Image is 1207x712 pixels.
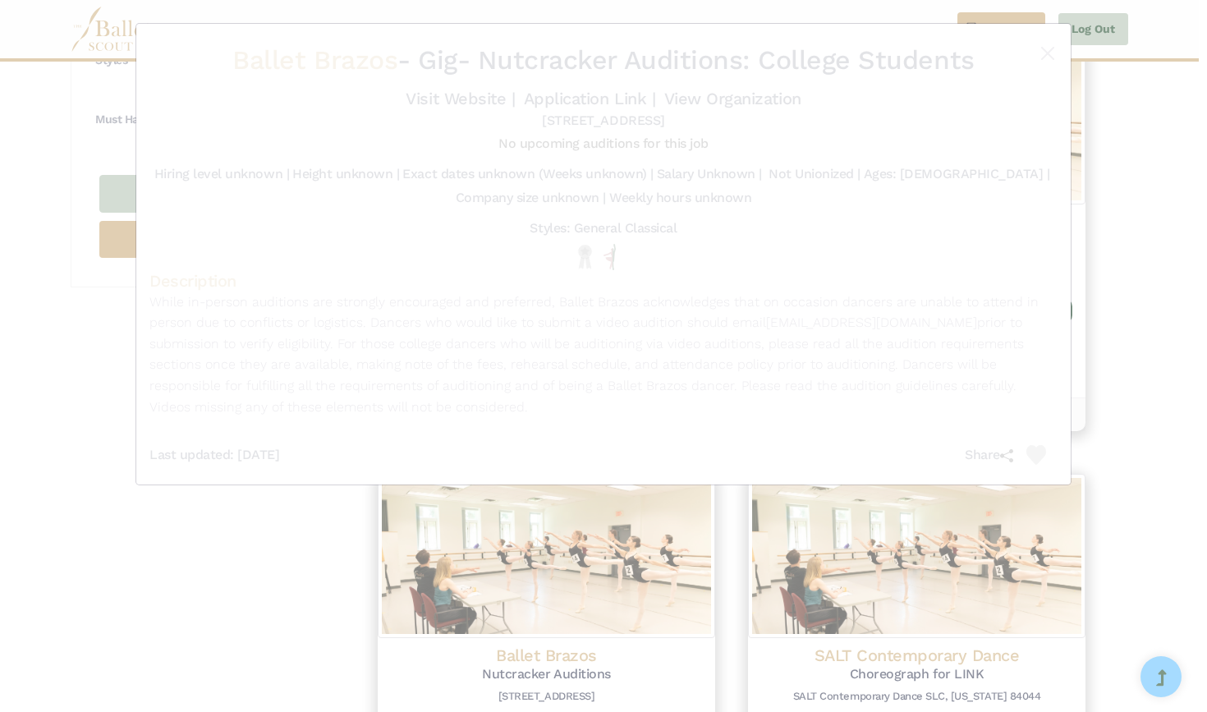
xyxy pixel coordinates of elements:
h5: No upcoming auditions for this job [498,136,709,153]
p: While in-person auditions are strongly encouraged and preferred, Ballet Brazos acknowledges that ... [149,292,1058,418]
button: Close [1038,44,1058,63]
h5: Height unknown | [292,166,399,183]
img: All [603,244,616,270]
h5: Hiring level unknown | [154,166,289,183]
h5: [STREET_ADDRESS] [542,113,664,130]
h5: Exact dates unknown (Weeks unknown) | [402,166,653,183]
span: Ballet Brazos [232,44,397,76]
h5: Not Unionized | [769,166,861,183]
span: Gig [418,44,457,76]
a: Visit Website | [406,89,515,108]
a: View Organization [664,89,801,108]
a: Application Link | [524,89,655,108]
h5: Last updated: [DATE] [149,447,279,464]
h5: Ages: [DEMOGRAPHIC_DATA] | [864,166,1050,183]
h2: - - Nutcracker Auditions: College Students [225,44,982,78]
h5: Weekly hours unknown [609,190,751,207]
h5: Share [965,447,1026,464]
h4: Description [149,270,1058,292]
img: Heart [1026,445,1046,465]
h5: Styles: General Classical [530,220,677,237]
h5: Salary Unknown | [657,166,762,183]
img: Local [575,244,595,269]
h5: Company size unknown | [456,190,606,207]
